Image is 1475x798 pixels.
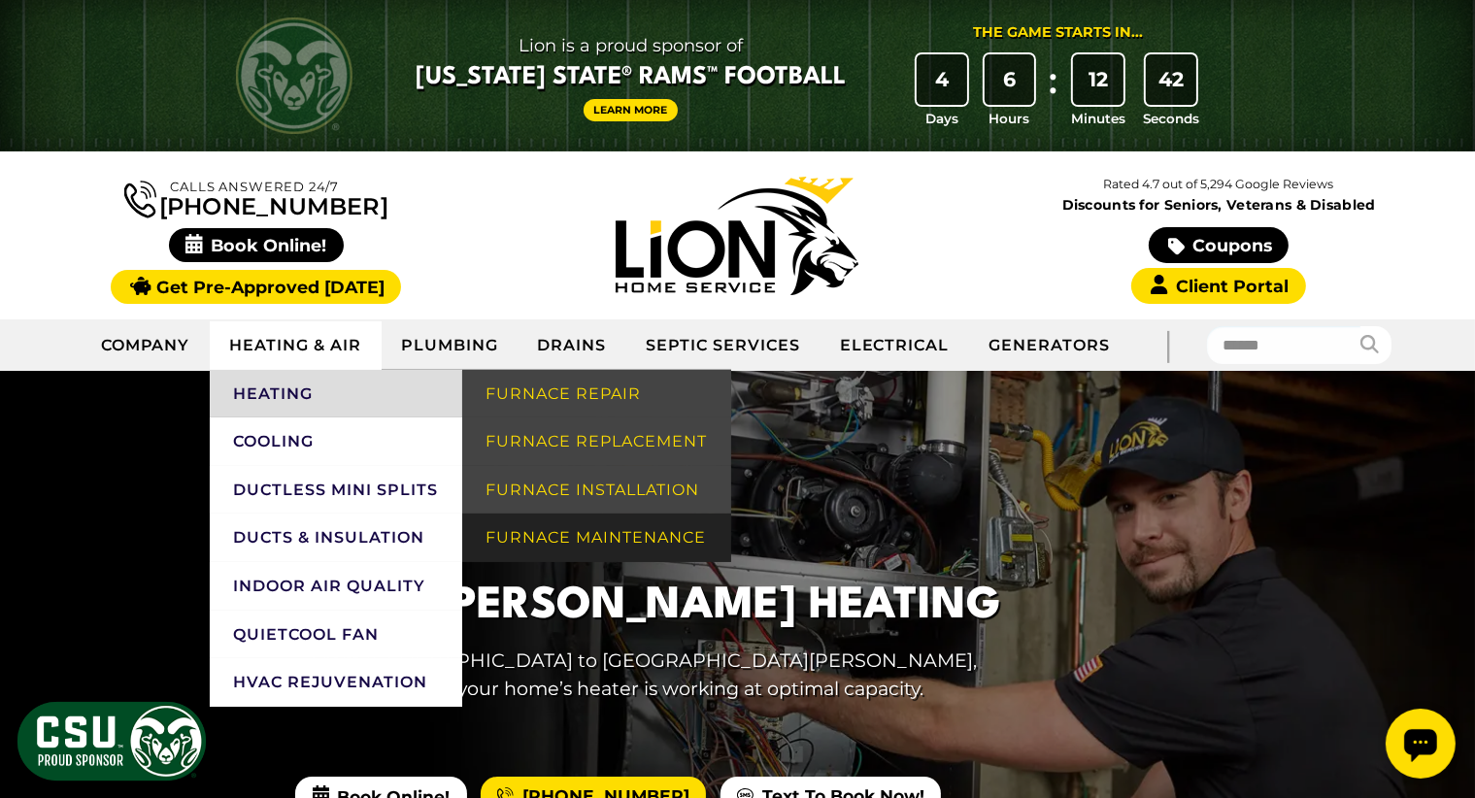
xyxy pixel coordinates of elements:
div: 12 [1073,54,1123,105]
a: Coupons [1149,227,1289,263]
a: Company [82,321,211,370]
span: Book Online! [169,228,345,262]
a: Get Pre-Approved [DATE] [111,270,401,304]
a: Generators [969,321,1129,370]
div: 42 [1146,54,1196,105]
img: CSU Rams logo [236,17,352,134]
a: QuietCool Fan [210,611,462,659]
a: Furnace Maintenance [462,514,730,562]
a: Learn More [584,99,679,121]
a: Furnace Replacement [462,417,730,466]
span: Lion is a proud sponsor of [416,30,846,61]
a: Indoor Air Quality [210,562,462,611]
span: Seconds [1143,109,1199,128]
h1: Fort [PERSON_NAME] Heating [311,574,1018,639]
a: Heating & Air [210,321,381,370]
span: Days [925,109,958,128]
a: Heating [210,370,462,418]
a: Client Portal [1131,268,1306,304]
a: Septic Services [626,321,820,370]
a: Plumbing [382,321,519,370]
div: The Game Starts in... [973,22,1143,44]
p: From [GEOGRAPHIC_DATA] to [GEOGRAPHIC_DATA][PERSON_NAME], make sure that your home’s heater is wo... [311,647,1018,703]
a: Cooling [210,417,462,466]
span: Discounts for Seniors, Veterans & Disabled [983,198,1456,212]
img: CSU Sponsor Badge [15,699,209,783]
a: Ducts & Insulation [210,514,462,562]
div: 6 [985,54,1035,105]
span: [US_STATE] State® Rams™ Football [416,61,846,94]
p: Rated 4.7 out of 5,294 Google Reviews [978,174,1459,195]
a: [PHONE_NUMBER] [124,177,388,218]
div: 4 [917,54,967,105]
div: Open chat widget [8,8,78,78]
span: Minutes [1071,109,1125,128]
div: | [1129,319,1207,371]
a: HVAC Rejuvenation [210,658,462,707]
a: Ductless Mini Splits [210,466,462,515]
a: Electrical [821,321,970,370]
a: Furnace Repair [462,370,730,418]
span: Hours [989,109,1030,128]
a: Drains [519,321,627,370]
a: Furnace Installation [462,466,730,515]
img: Lion Home Service [616,177,858,295]
div: : [1043,54,1062,129]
